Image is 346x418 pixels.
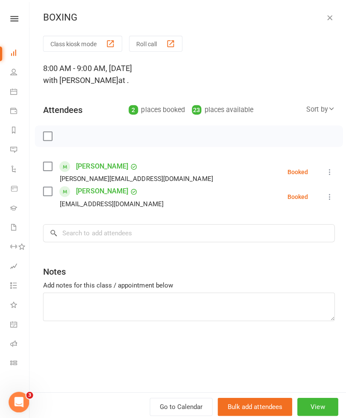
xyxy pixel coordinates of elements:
[128,36,181,51] button: Roll call
[191,104,200,114] div: 23
[117,75,128,84] span: at .
[128,103,184,115] div: places booked
[76,158,127,172] a: [PERSON_NAME]
[43,278,332,288] div: Add notes for this class / appointment below
[10,44,29,63] a: Dashboard
[43,62,332,86] div: 8:00 AM - 9:00 AM, [DATE]
[43,103,82,115] div: Attendees
[29,12,346,23] div: BOXING
[10,313,29,332] a: General attendance kiosk mode
[285,168,306,174] div: Booked
[10,294,29,313] a: What's New
[43,75,117,84] span: with [PERSON_NAME]
[43,222,332,240] input: Search to add attendees
[191,103,252,115] div: places available
[9,389,29,409] iframe: Intercom live chat
[76,183,127,197] a: [PERSON_NAME]
[59,197,162,208] div: [EMAIL_ADDRESS][DOMAIN_NAME]
[285,193,306,199] div: Booked
[10,82,29,101] a: Calendar
[149,395,211,413] a: Go to Calendar
[10,255,29,275] a: Assessments
[10,101,29,121] a: Payments
[216,395,290,413] button: Bulk add attendees
[10,352,29,371] a: Class kiosk mode
[10,332,29,352] a: Roll call kiosk mode
[10,121,29,140] a: Reports
[10,63,29,82] a: People
[43,36,121,51] button: Class kiosk mode
[26,389,33,396] span: 3
[59,172,211,183] div: [PERSON_NAME][EMAIL_ADDRESS][DOMAIN_NAME]
[10,178,29,198] a: Product Sales
[128,104,137,114] div: 2
[304,103,332,114] div: Sort by
[295,395,336,413] button: View
[43,264,65,276] div: Notes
